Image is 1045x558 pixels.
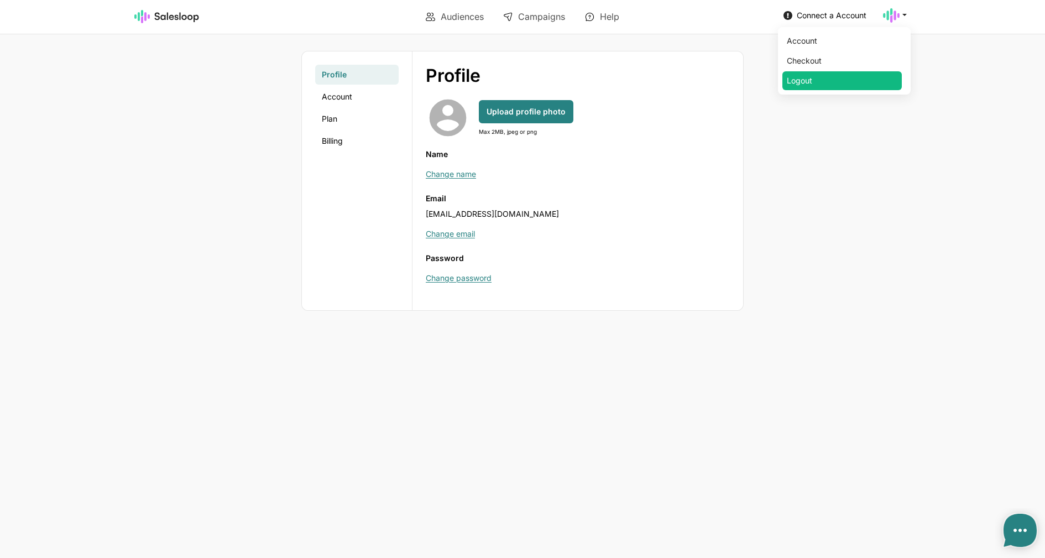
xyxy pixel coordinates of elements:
i: account_circle [426,112,470,123]
a: Change email [426,229,475,238]
a: Profile [315,65,399,85]
span: [EMAIL_ADDRESS][DOMAIN_NAME] [426,209,559,218]
label: Name [426,149,730,160]
h1: Profile [426,65,699,87]
a: Account [782,32,902,50]
a: Change name [426,169,476,179]
div: Max 2MB, jpeg or png [479,128,573,135]
button: Upload profile photo [479,100,573,123]
label: Password [426,253,730,264]
a: Billing [315,131,399,151]
a: Checkout [782,51,902,70]
a: Plan [315,109,399,129]
span: Connect a Account [797,11,866,20]
a: Connect a Account [780,7,870,24]
label: Email [426,193,730,204]
a: Campaigns [495,7,573,26]
a: Change password [426,273,492,283]
a: Logout [782,71,902,90]
a: Audiences [418,7,492,26]
span: Upload profile photo [487,106,566,117]
a: Help [577,7,627,26]
img: Salesloop [134,10,200,23]
a: Account [315,87,399,107]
